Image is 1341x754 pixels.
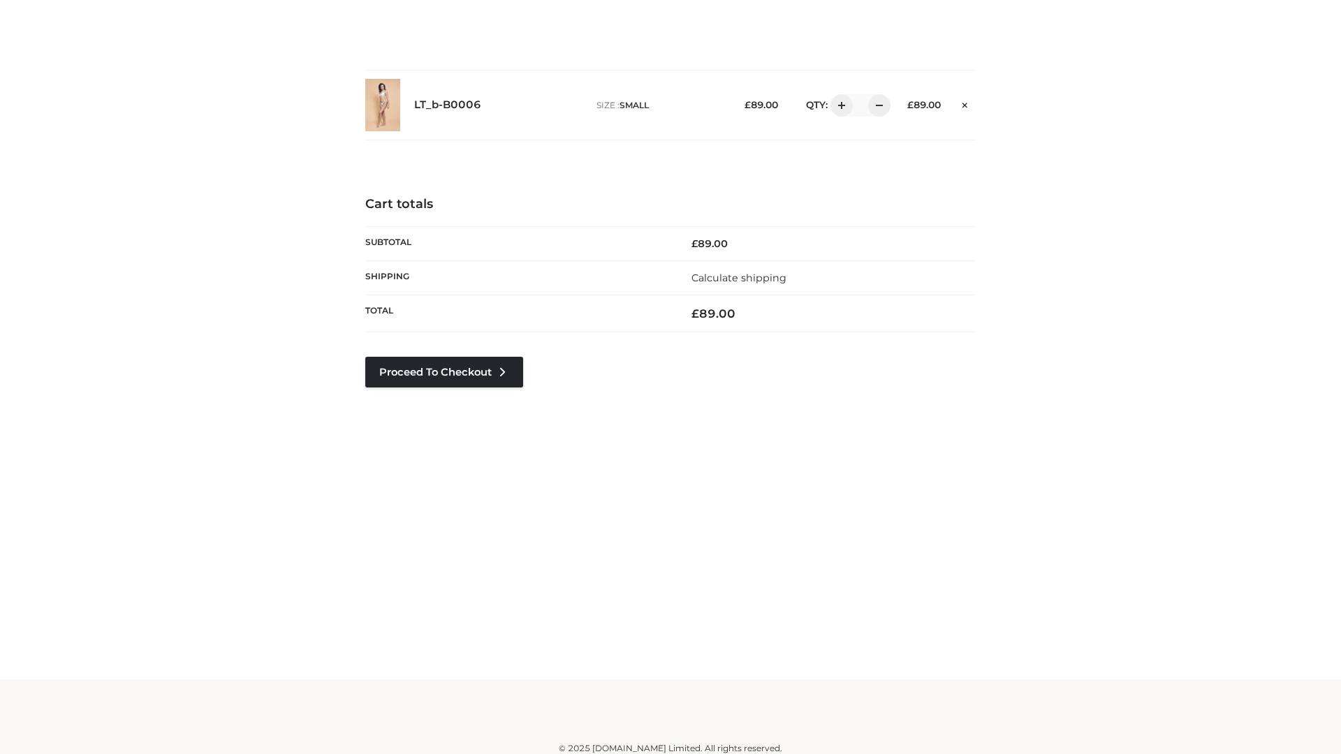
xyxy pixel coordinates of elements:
div: QTY: [792,94,886,117]
h4: Cart totals [365,197,976,212]
a: Remove this item [955,94,976,112]
bdi: 89.00 [691,306,735,320]
bdi: 89.00 [907,99,941,110]
bdi: 89.00 [745,99,778,110]
th: Subtotal [365,226,670,260]
span: £ [691,306,699,320]
th: Total [365,295,670,332]
th: Shipping [365,260,670,295]
span: £ [691,237,698,250]
span: £ [745,99,751,110]
a: LT_b-B0006 [414,98,481,112]
p: size : [596,99,723,112]
a: Calculate shipping [691,272,786,284]
span: SMALL [620,100,649,110]
a: Proceed to Checkout [365,357,523,387]
bdi: 89.00 [691,237,728,250]
span: £ [907,99,914,110]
